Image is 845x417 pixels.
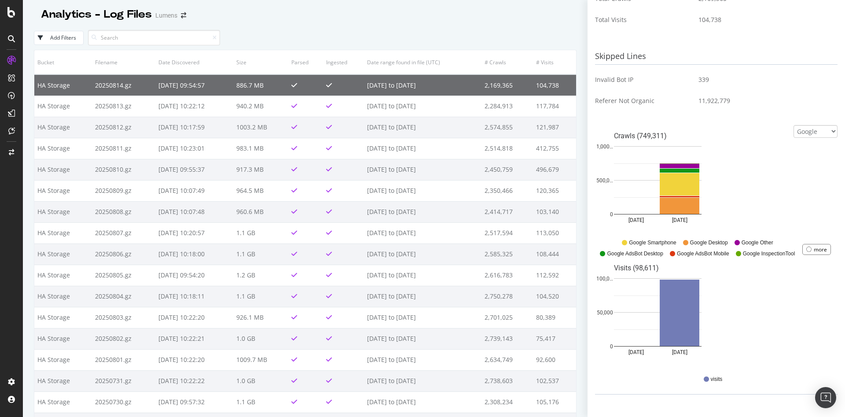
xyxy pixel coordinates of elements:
[233,138,288,159] td: 983.1 MB
[233,74,288,96] td: 886.7 MB
[92,74,155,96] td: 20250814.gz
[481,50,533,74] th: # Crawls
[155,286,233,307] td: [DATE] 10:18:11
[155,370,233,391] td: [DATE] 10:22:22
[481,201,533,222] td: 2,414,717
[233,286,288,307] td: 1.1 GB
[92,391,155,413] td: 20250730.gz
[533,370,576,391] td: 102,537
[233,307,288,328] td: 926.1 MB
[533,328,576,349] td: 75,417
[233,201,288,222] td: 960.6 MB
[155,222,233,244] td: [DATE] 10:20:57
[672,217,687,223] text: [DATE]
[233,50,288,74] th: Size
[364,370,482,391] td: [DATE] to [DATE]
[92,117,155,138] td: 20250812.gz
[533,159,576,180] td: 496,679
[34,201,92,222] td: HA Storage
[233,265,288,286] td: 1.2 GB
[34,138,92,159] td: HA Storage
[481,370,533,391] td: 2,738,603
[155,328,233,349] td: [DATE] 10:22:21
[610,343,613,349] text: 0
[233,349,288,370] td: 1009.7 MB
[323,50,364,74] th: Ingested
[672,349,687,355] text: [DATE]
[614,131,667,140] text: Crawls (749,311)
[364,117,482,138] td: [DATE] to [DATE]
[34,50,92,74] th: Bucket
[155,265,233,286] td: [DATE] 09:54:20
[34,180,92,201] td: HA Storage
[596,177,613,183] text: 500,0…
[364,222,482,244] td: [DATE] to [DATE]
[34,328,92,349] td: HA Storage
[481,391,533,413] td: 2,308,234
[92,96,155,117] td: 20250813.gz
[533,286,576,307] td: 104,520
[92,50,155,74] th: Filename
[155,96,233,117] td: [DATE] 10:22:12
[34,286,92,307] td: HA Storage
[595,125,720,235] div: A chart.
[533,201,576,222] td: 103,140
[595,69,692,90] td: Invalid Bot IP
[364,180,482,201] td: [DATE] to [DATE]
[595,9,692,30] td: Total Visits
[155,180,233,201] td: [DATE] 10:07:49
[481,307,533,328] td: 2,701,025
[92,328,155,349] td: 20250802.gz
[481,96,533,117] td: 2,284,913
[92,244,155,265] td: 20250806.gz
[92,180,155,201] td: 20250809.gz
[92,286,155,307] td: 20250804.gz
[533,222,576,244] td: 113,050
[533,117,576,138] td: 121,987
[288,50,323,74] th: Parsed
[92,201,155,222] td: 20250808.gz
[677,250,729,258] span: Google AdsBot Mobile
[233,222,288,244] td: 1.1 GB
[364,307,482,328] td: [DATE] to [DATE]
[481,159,533,180] td: 2,450,759
[481,138,533,159] td: 2,514,818
[628,217,643,223] text: [DATE]
[481,117,533,138] td: 2,574,855
[364,96,482,117] td: [DATE] to [DATE]
[533,50,576,74] th: # Visits
[533,138,576,159] td: 412,755
[233,96,288,117] td: 940.2 MB
[92,138,155,159] td: 20250811.gz
[595,257,720,367] svg: A chart.
[610,211,613,217] text: 0
[742,239,773,247] span: Google Other
[607,250,663,258] span: Google AdsBot Desktop
[34,74,92,96] td: HA Storage
[34,222,92,244] td: HA Storage
[364,244,482,265] td: [DATE] to [DATE]
[155,391,233,413] td: [DATE] 09:57:32
[690,239,728,247] span: Google Desktop
[233,117,288,138] td: 1003.2 MB
[233,370,288,391] td: 1.0 GB
[481,286,533,307] td: 2,750,278
[533,307,576,328] td: 80,389
[364,391,482,413] td: [DATE] to [DATE]
[481,180,533,201] td: 2,350,466
[814,246,827,253] div: more
[596,143,613,149] text: 1,000…
[533,96,576,117] td: 117,784
[481,222,533,244] td: 2,517,594
[92,349,155,370] td: 20250801.gz
[155,201,233,222] td: [DATE] 10:07:48
[364,349,482,370] td: [DATE] to [DATE]
[533,391,576,413] td: 105,176
[698,75,709,84] span: 339
[34,244,92,265] td: HA Storage
[711,376,723,383] span: visits
[614,263,659,272] text: Visits (98,611)
[364,265,482,286] td: [DATE] to [DATE]
[155,117,233,138] td: [DATE] 10:17:59
[92,265,155,286] td: 20250805.gz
